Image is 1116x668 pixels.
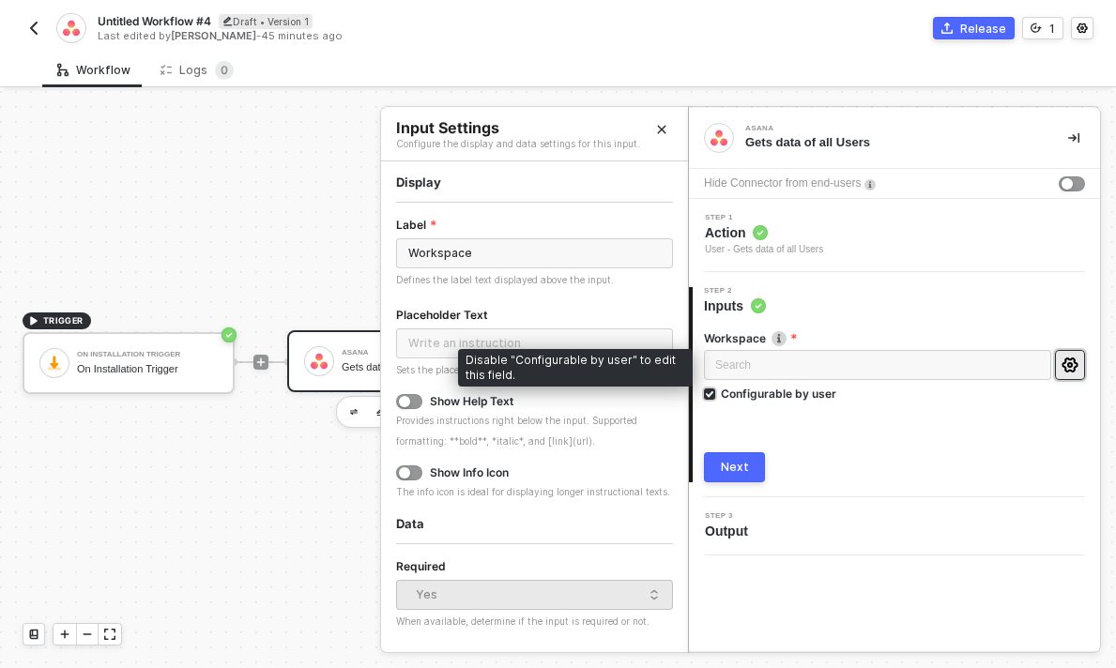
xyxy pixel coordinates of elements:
[219,14,313,29] div: Draft • Version 1
[458,349,693,387] div: Disable "Configurable by user" to edit this field.
[430,394,513,409] div: Show Help Text
[705,242,823,257] div: User - Gets data of all Users
[864,179,876,190] img: icon-info
[104,629,115,640] span: icon-expand
[23,17,45,39] button: back
[705,223,823,242] span: Action
[171,29,256,42] span: [PERSON_NAME]
[705,522,756,540] span: Output
[396,274,614,285] span: Defines the label text displayed above the input.
[98,13,211,29] span: Untitled Workflow #4
[396,647,477,666] label: Data Format
[1077,23,1088,34] span: icon-settings
[161,61,234,80] div: Logs
[396,306,500,325] label: Placeholder Text
[689,214,1100,257] div: Step 1Action User - Gets data of all Users
[396,328,673,358] input: Write an instruction
[960,21,1006,37] div: Release
[745,125,1027,132] div: Asana
[416,581,644,609] div: Yes
[63,20,79,37] img: integration-icon
[396,364,586,375] span: Sets the placeholder text within the input.
[705,512,756,520] span: Step 3
[98,29,557,43] div: Last edited by - 45 minutes ago
[1022,17,1063,39] button: 1
[430,465,509,480] div: Show Info Icon
[215,61,234,80] sup: 0
[396,415,637,447] span: Provides instructions right below the input. Supported formatting: **bold**, *italic*, and [link]...
[772,331,787,346] img: icon-info
[711,129,727,146] img: integration-icon
[396,516,673,532] div: Data
[57,63,130,78] div: Workflow
[721,460,749,475] div: Next
[704,287,766,295] span: Step 2
[396,486,670,497] span: The info icon is ideal for displaying longer instructional texts.
[222,16,233,26] span: icon-edit
[1031,23,1042,34] span: icon-versioning
[1062,357,1078,372] span: icon-settings
[650,118,673,141] button: Close
[705,214,823,221] span: Step 1
[689,287,1100,482] div: Step 2Inputs Workspaceicon-infoSearchConfigurable by userNext
[933,17,1015,39] button: Release
[721,386,836,402] div: Configurable by user
[704,452,765,482] button: Next
[745,134,1038,151] div: Gets data of all Users
[704,330,1085,346] label: Workspace
[396,175,673,190] div: Display
[1068,132,1079,144] span: icon-collapse-right
[396,557,458,576] label: Required
[396,137,644,150] span: Configure the display and data settings for this input.
[941,23,953,34] span: icon-commerce
[704,175,861,192] div: Hide Connector from end-users
[82,629,93,640] span: icon-minus
[396,118,499,138] span: Input Settings
[396,615,650,627] span: When available, determine if the input is required or not.
[1049,21,1055,37] div: 1
[26,21,41,36] img: back
[704,296,766,315] span: Inputs
[59,629,70,640] span: icon-play
[396,216,437,235] label: Label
